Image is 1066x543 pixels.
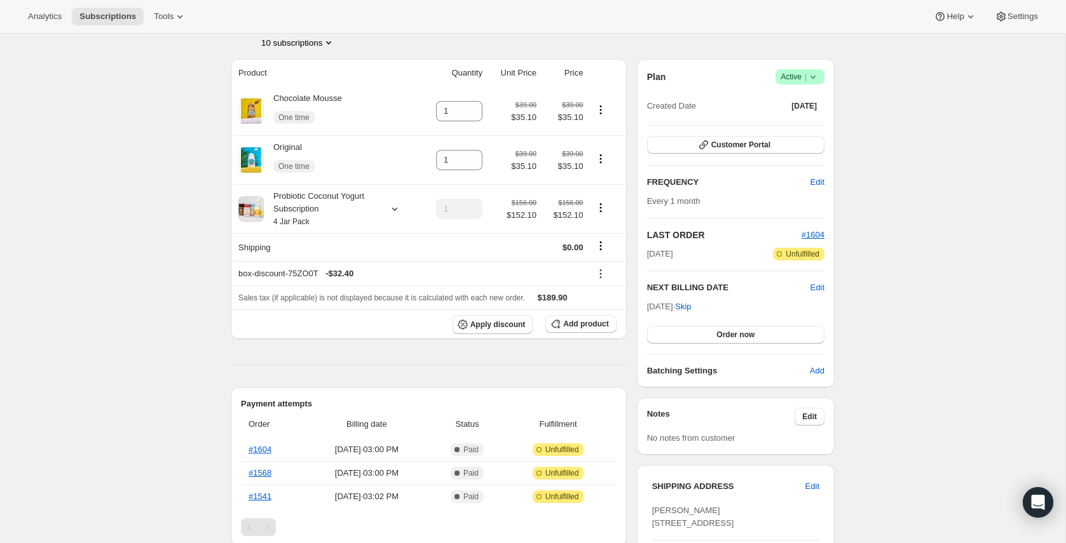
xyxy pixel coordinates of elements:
span: Billing date [306,418,427,431]
span: [DATE] · [647,302,692,311]
div: Open Intercom Messenger [1023,487,1053,518]
small: $39.00 [562,150,583,158]
small: 4 Jar Pack [273,217,310,226]
span: Created Date [647,100,696,112]
a: #1604 [249,445,271,454]
h3: SHIPPING ADDRESS [652,480,805,493]
span: [DATE] · 03:00 PM [306,467,427,479]
small: $39.00 [562,101,583,109]
span: Settings [1008,11,1038,22]
span: $152.10 [507,209,536,222]
span: [DATE] [647,248,673,260]
span: Fulfillment [507,418,608,431]
span: Paid [463,445,479,455]
span: Edit [805,480,819,493]
span: $0.00 [563,243,584,252]
h3: Notes [647,408,795,426]
span: Unfulfilled [545,492,579,502]
span: [DATE] · 03:02 PM [306,490,427,503]
h2: Plan [647,70,666,83]
th: Unit Price [486,59,540,87]
span: $35.10 [511,160,536,173]
span: Status [435,418,500,431]
span: Apply discount [470,319,526,330]
h2: FREQUENCY [647,176,810,189]
button: Edit [803,172,832,192]
span: - $32.40 [325,267,353,280]
h2: LAST ORDER [647,229,802,241]
button: Customer Portal [647,136,824,154]
span: [DATE] [791,101,817,111]
span: Active [781,70,819,83]
h2: Payment attempts [241,398,617,410]
small: $156.00 [558,199,583,206]
span: Every 1 month [647,196,700,206]
nav: Pagination [241,518,617,536]
small: $39.00 [516,150,536,158]
span: Add product [563,319,608,329]
button: Settings [987,8,1046,25]
span: $189.90 [538,293,568,302]
span: One time [278,112,310,123]
h2: NEXT BILLING DATE [647,281,810,294]
span: $152.10 [544,209,583,222]
span: | [805,72,807,82]
button: Apply discount [453,315,533,334]
span: Help [946,11,964,22]
button: Tools [146,8,194,25]
button: Product actions [591,103,611,117]
span: [PERSON_NAME] [STREET_ADDRESS] [652,506,734,528]
img: product img [238,196,264,222]
div: Chocolate Mousse [264,92,342,130]
span: Unfulfilled [786,249,819,259]
div: Original [264,141,315,179]
span: Tools [154,11,174,22]
span: $35.10 [544,160,583,173]
th: Order [241,410,303,438]
button: Edit [795,408,824,426]
th: Quantity [419,59,486,87]
a: #1568 [249,468,271,478]
span: Sales tax (if applicable) is not displayed because it is calculated with each new order. [238,293,525,302]
button: #1604 [802,229,824,241]
button: Help [926,8,984,25]
span: $35.10 [511,111,536,124]
button: Product actions [591,152,611,166]
button: Add [802,361,832,381]
button: Skip [667,297,699,317]
button: Product actions [591,201,611,215]
span: Subscriptions [79,11,136,22]
button: Product actions [261,36,335,49]
button: Edit [810,281,824,294]
span: Analytics [28,11,62,22]
span: One time [278,161,310,171]
span: Customer Portal [711,140,770,150]
span: Edit [802,412,817,422]
button: [DATE] [784,97,824,115]
span: Edit [810,176,824,189]
span: Paid [463,468,479,478]
h6: Batching Settings [647,365,810,377]
span: No notes from customer [647,433,735,443]
span: Unfulfilled [545,468,579,478]
span: Paid [463,492,479,502]
span: Skip [675,300,691,313]
span: Unfulfilled [545,445,579,455]
span: Order now [716,330,755,340]
div: Probiotic Coconut Yogurt Subscription [264,190,378,228]
button: Analytics [20,8,69,25]
a: #1604 [802,230,824,239]
button: Add product [545,315,616,333]
small: $39.00 [516,101,536,109]
button: Edit [798,476,827,497]
span: $35.10 [544,111,583,124]
th: Product [231,59,419,87]
th: Shipping [231,233,419,261]
button: Shipping actions [591,239,611,253]
span: [DATE] · 03:00 PM [306,443,427,456]
button: Subscriptions [72,8,144,25]
button: Order now [647,326,824,344]
small: $156.00 [512,199,536,206]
